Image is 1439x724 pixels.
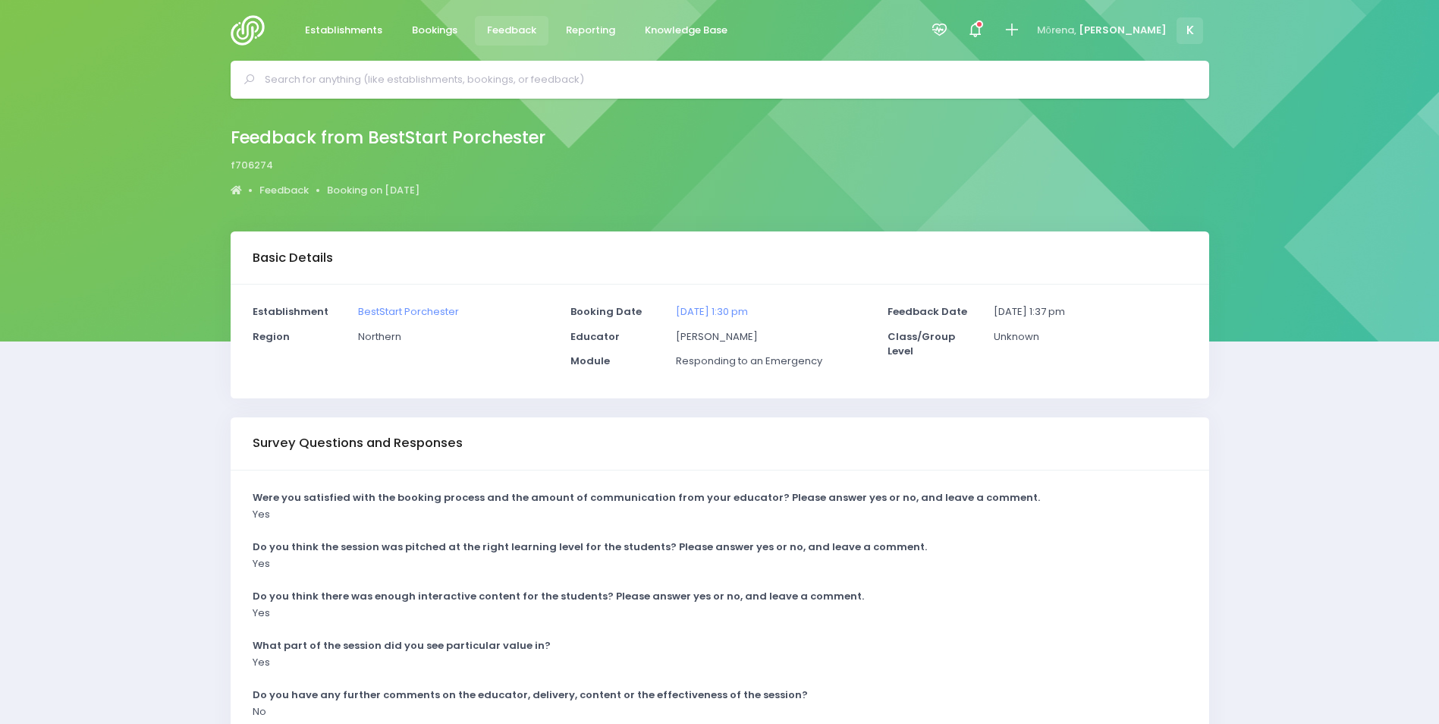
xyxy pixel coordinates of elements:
[305,23,382,38] span: Establishments
[676,354,869,369] p: Responding to an Emergency
[645,23,727,38] span: Knowledge Base
[994,304,1186,320] p: [DATE] 1:37 pm
[253,540,927,554] strong: Do you think the session was pitched at the right learning level for the students? Please answer ...
[487,23,536,38] span: Feedback
[293,16,395,46] a: Establishments
[253,589,864,603] strong: Do you think there was enough interactive content for the students? Please answer yes or no, and ...
[253,490,1040,505] strong: Were you satisfied with the booking process and the amount of communication from your educator? P...
[994,329,1186,345] p: Unknown
[888,329,955,359] strong: Class/Group Level
[231,127,545,148] h2: Feedback from BestStart Porchester
[358,304,459,319] a: BestStart Porchester
[1079,23,1167,38] span: [PERSON_NAME]
[253,250,333,266] h3: Basic Details
[231,15,274,46] img: Logo
[253,606,270,621] p: Yes
[633,16,740,46] a: Knowledge Base
[327,183,419,198] a: Booking on [DATE]
[253,329,290,344] strong: Region
[570,329,620,344] strong: Educator
[570,304,642,319] strong: Booking Date
[253,655,270,670] p: Yes
[475,16,549,46] a: Feedback
[253,304,328,319] strong: Establishment
[231,158,273,173] span: f706274
[1037,23,1076,38] span: Mōrena,
[554,16,628,46] a: Reporting
[400,16,470,46] a: Bookings
[412,23,457,38] span: Bookings
[253,704,266,719] p: No
[566,23,615,38] span: Reporting
[259,183,309,198] a: Feedback
[1177,17,1203,44] span: K
[253,556,270,571] p: Yes
[349,329,561,354] div: Northern
[253,436,463,451] h3: Survey Questions and Responses
[676,329,869,345] p: [PERSON_NAME]
[676,304,748,319] a: [DATE] 1:30 pm
[570,354,610,368] strong: Module
[265,68,1188,91] input: Search for anything (like establishments, bookings, or feedback)
[253,638,551,653] strong: What part of the session did you see particular value in?
[888,304,967,319] strong: Feedback Date
[253,507,270,522] p: Yes
[253,688,808,702] strong: Do you have any further comments on the educator, delivery, content or the effectiveness of the s...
